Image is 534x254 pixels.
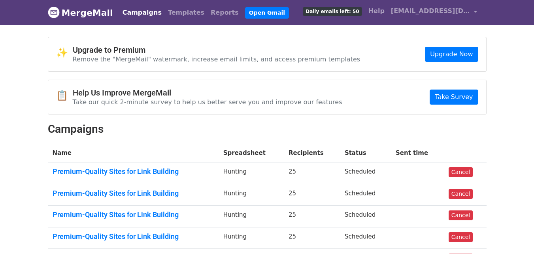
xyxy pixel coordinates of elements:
a: Cancel [449,189,473,199]
h2: Campaigns [48,122,487,136]
a: Premium-Quality Sites for Link Building [53,167,214,176]
th: Spreadsheet [219,144,284,162]
td: Hunting [219,184,284,206]
span: 📋 [56,90,73,101]
a: Help [365,3,388,19]
img: MergeMail logo [48,6,60,18]
td: Scheduled [340,184,391,206]
span: ✨ [56,47,73,59]
a: Cancel [449,232,473,242]
td: Hunting [219,162,284,184]
p: Remove the "MergeMail" watermark, increase email limits, and access premium templates [73,55,360,63]
a: Templates [165,5,208,21]
a: Open Gmail [245,7,289,19]
td: 25 [284,184,340,206]
td: Scheduled [340,206,391,227]
th: Sent time [391,144,444,162]
a: [EMAIL_ADDRESS][DOMAIN_NAME] [388,3,480,22]
a: Cancel [449,167,473,177]
a: Premium-Quality Sites for Link Building [53,210,214,219]
a: Daily emails left: 50 [300,3,365,19]
td: Scheduled [340,227,391,249]
th: Status [340,144,391,162]
td: Hunting [219,227,284,249]
a: Take Survey [430,90,478,105]
a: Cancel [449,210,473,220]
td: 25 [284,227,340,249]
a: MergeMail [48,4,113,21]
th: Recipients [284,144,340,162]
td: 25 [284,162,340,184]
h4: Help Us Improve MergeMail [73,88,342,97]
span: [EMAIL_ADDRESS][DOMAIN_NAME] [391,6,470,16]
td: 25 [284,206,340,227]
span: Daily emails left: 50 [303,7,362,16]
a: Premium-Quality Sites for Link Building [53,232,214,241]
td: Scheduled [340,162,391,184]
th: Name [48,144,219,162]
a: Premium-Quality Sites for Link Building [53,189,214,198]
a: Campaigns [119,5,165,21]
a: Reports [208,5,242,21]
h4: Upgrade to Premium [73,45,360,55]
td: Hunting [219,206,284,227]
a: Upgrade Now [425,47,478,62]
p: Take our quick 2-minute survey to help us better serve you and improve our features [73,98,342,106]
